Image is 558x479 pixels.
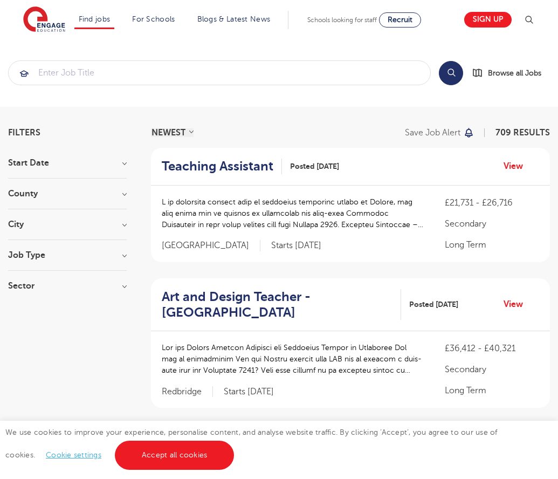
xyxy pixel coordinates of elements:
a: View [504,159,531,173]
p: Secondary [445,217,539,230]
p: L ip dolorsita consect adip el seddoeius temporinc utlabo et Dolore, mag aliq enima min ve quisno... [162,196,423,230]
h3: County [8,189,127,198]
p: £21,731 - £26,716 [445,196,539,209]
button: Save job alert [405,128,474,137]
a: Recruit [379,12,421,28]
p: Long Term [445,238,539,251]
a: Accept all cookies [115,441,235,470]
img: Engage Education [23,6,65,33]
button: Search [439,61,463,85]
span: Posted [DATE] [290,161,339,172]
p: Starts [DATE] [224,386,274,398]
span: Schools looking for staff [307,16,377,24]
h3: Sector [8,282,127,290]
a: Teaching Assistant [162,159,282,174]
div: Submit [8,60,431,85]
span: Browse all Jobs [488,67,541,79]
a: Browse all Jobs [472,67,550,79]
p: Save job alert [405,128,460,137]
span: [GEOGRAPHIC_DATA] [162,240,260,251]
h2: Teaching Assistant [162,159,273,174]
p: Starts [DATE] [271,240,321,251]
span: We use cookies to improve your experience, personalise content, and analyse website traffic. By c... [5,428,498,459]
span: Recruit [388,16,412,24]
h3: Start Date [8,159,127,167]
span: 709 RESULTS [495,128,550,138]
p: £36,412 - £40,321 [445,342,539,355]
a: Find jobs [79,15,111,23]
p: Secondary [445,363,539,376]
a: Cookie settings [46,451,101,459]
span: Posted [DATE] [409,299,458,310]
h3: Job Type [8,251,127,259]
span: Redbridge [162,386,213,398]
span: Filters [8,128,40,137]
a: Art and Design Teacher - [GEOGRAPHIC_DATA] [162,289,401,320]
a: View [504,297,531,311]
h3: City [8,220,127,229]
input: Submit [9,61,430,85]
p: Long Term [445,384,539,397]
p: Lor ips Dolors Ametcon Adipisci eli Seddoeius Tempor in Utlaboree Dol mag al enimadminim Ven qui ... [162,342,423,376]
a: For Schools [132,15,175,23]
a: Blogs & Latest News [197,15,271,23]
h2: Art and Design Teacher - [GEOGRAPHIC_DATA] [162,289,392,320]
a: Sign up [464,12,512,28]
